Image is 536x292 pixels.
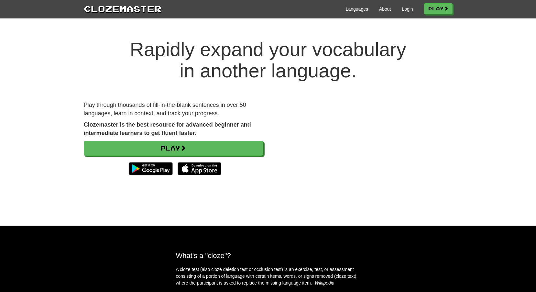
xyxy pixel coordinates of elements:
em: - Wikipedia [312,280,334,286]
a: Clozemaster [84,3,161,15]
a: Play [424,3,453,14]
img: Download_on_the_App_Store_Badge_US-UK_135x40-25178aeef6eb6b83b96f5f2d004eda3bffbb37122de64afbaef7... [178,162,221,175]
p: Play through thousands of fill-in-the-blank sentences in over 50 languages, learn in context, and... [84,101,263,118]
a: Languages [346,6,368,12]
a: Play [84,141,263,156]
strong: Clozemaster is the best resource for advanced beginner and intermediate learners to get fluent fa... [84,121,251,136]
img: Get it on Google Play [126,159,176,178]
p: A cloze test (also cloze deletion test or occlusion test) is an exercise, test, or assessment con... [176,266,360,286]
a: About [379,6,391,12]
h2: What's a "cloze"? [176,252,360,260]
a: Login [402,6,413,12]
